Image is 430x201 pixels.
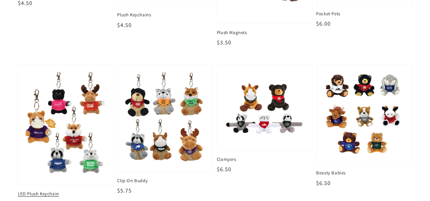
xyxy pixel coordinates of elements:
span: $6.00 [316,20,331,27]
img: Clampers [224,72,305,143]
a: Clip-On Buddy Clip-On Buddy $5.75 [117,65,214,195]
span: $6.50 [217,165,231,173]
span: Pocket Pets [316,11,413,17]
span: Clampers [217,156,313,163]
img: Clip-On Buddy [125,72,206,164]
span: Plush Magnets [217,29,313,36]
a: Clampers Clampers $6.50 [217,65,313,174]
span: LED Plush Keychain [18,191,114,197]
span: Beasty Babies [316,170,413,176]
span: $4.50 [117,21,132,29]
span: $5.75 [117,187,132,194]
span: Plush Keychains [117,12,214,18]
span: $3.50 [217,39,231,46]
a: Beasty Babies Beasty Babies $6.50 [316,65,413,187]
span: Clip-On Buddy [117,178,214,184]
img: Beasty Babies [324,72,405,156]
img: LED Plush Keychain [24,71,107,179]
span: $6.50 [316,179,331,187]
